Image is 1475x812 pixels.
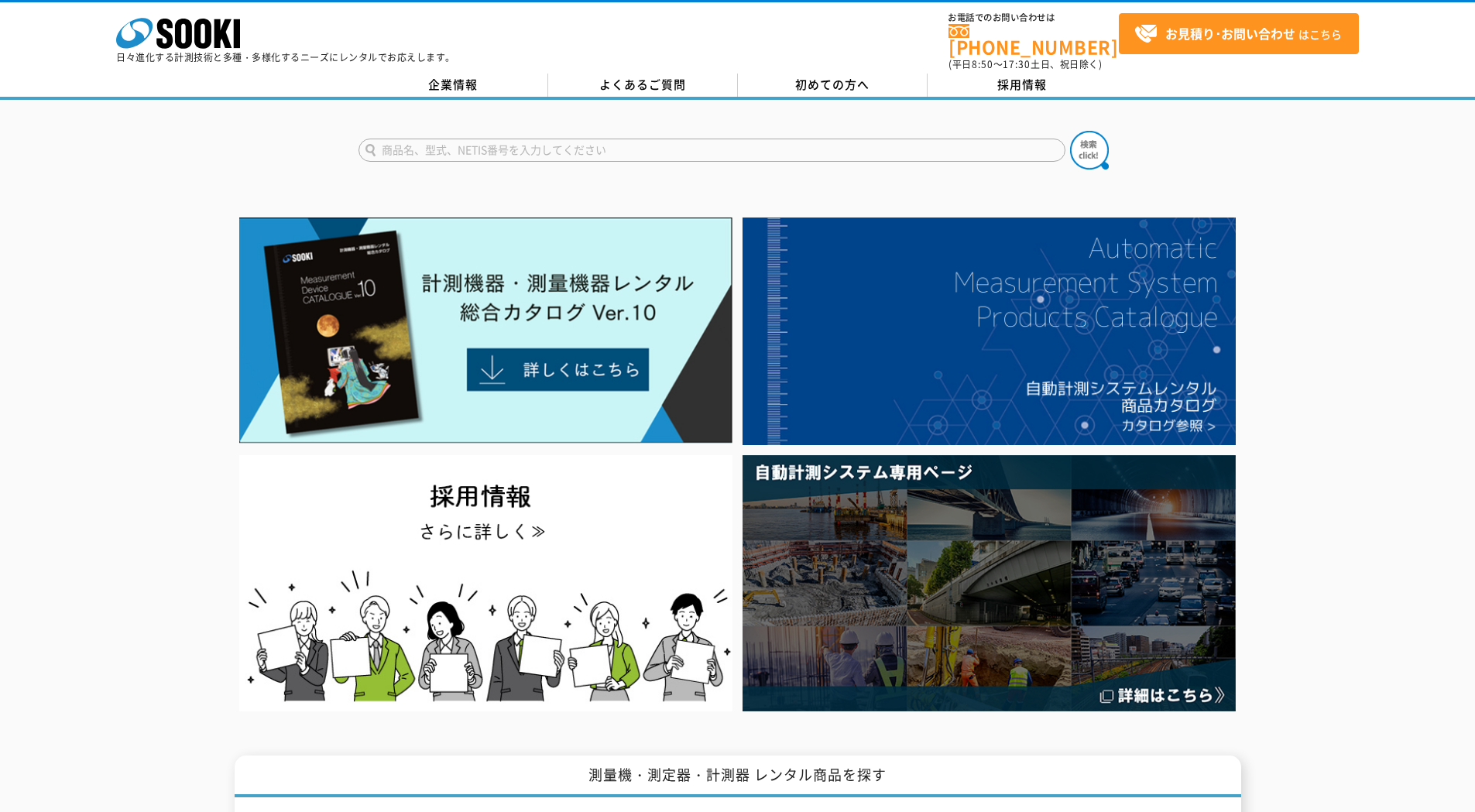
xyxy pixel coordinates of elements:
input: 商品名、型式、NETIS番号を入力してください [358,139,1065,162]
p: 日々進化する計測技術と多種・多様化するニーズにレンタルでお応えします。 [116,53,455,62]
span: お電話でのお問い合わせは [948,13,1119,22]
img: btn_search.png [1070,131,1109,170]
span: はこちら [1134,22,1342,46]
a: お見積り･お問い合わせはこちら [1119,13,1359,54]
img: 自動計測システムカタログ [743,218,1236,445]
a: 初めての方へ [738,74,928,97]
a: よくあるご質問 [548,74,738,97]
h1: 測量機・測定器・計測器 レンタル商品を探す [235,755,1241,798]
span: (平日 ～ 土日、祝日除く) [948,57,1102,71]
img: Catalog Ver10 [239,218,732,444]
span: 17:30 [1003,57,1031,71]
span: 初めての方へ [795,76,870,93]
img: 自動計測システム専用ページ [743,455,1236,711]
a: [PHONE_NUMBER] [948,24,1119,56]
img: SOOKI recruit [239,455,732,711]
span: 8:50 [972,57,993,71]
a: 採用情報 [928,74,1117,97]
a: 企業情報 [358,74,548,97]
strong: お見積り･お問い合わせ [1165,24,1295,43]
